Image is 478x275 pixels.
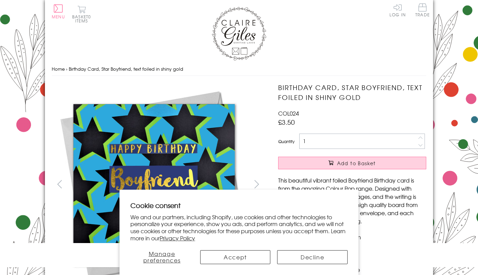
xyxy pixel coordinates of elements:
[337,160,376,167] span: Add to Basket
[389,3,406,17] a: Log In
[72,5,91,23] button: Basket0 items
[66,66,67,72] span: ›
[278,157,426,169] button: Add to Basket
[200,250,271,264] button: Accept
[415,3,430,17] span: Trade
[160,234,195,242] a: Privacy Policy
[52,4,65,19] button: Menu
[143,250,181,264] span: Manage preferences
[277,250,348,264] button: Decline
[52,14,65,20] span: Menu
[212,7,266,61] img: Claire Giles Greetings Cards
[278,109,299,117] span: COL024
[278,176,426,225] p: This beautiful vibrant foiled Boyfriend Birthday card is from the amazing Colour Pop range. Desig...
[75,14,91,24] span: 0 items
[278,83,426,102] h1: Birthday Card, Star Boyfriend, text foiled in shiny gold
[130,213,348,242] p: We and our partners, including Shopify, use cookies and other technologies to personalize your ex...
[52,66,65,72] a: Home
[249,176,265,192] button: next
[278,117,295,127] span: £3.50
[52,62,426,76] nav: breadcrumbs
[130,201,348,210] h2: Cookie consent
[52,176,67,192] button: prev
[415,3,430,18] a: Trade
[278,138,294,144] label: Quantity
[69,66,183,72] span: Birthday Card, Star Boyfriend, text foiled in shiny gold
[130,250,193,264] button: Manage preferences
